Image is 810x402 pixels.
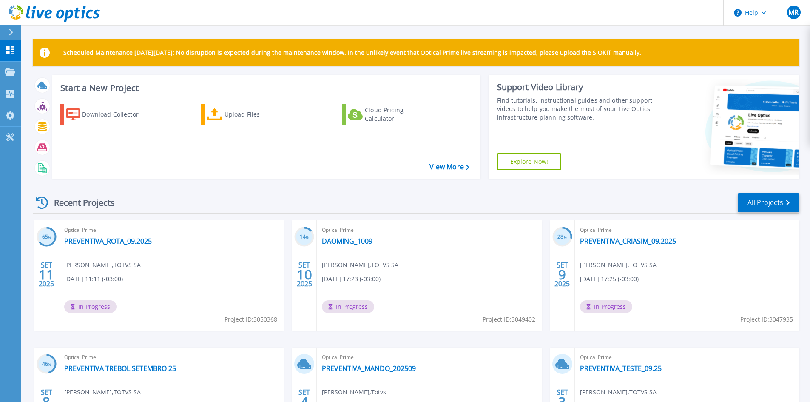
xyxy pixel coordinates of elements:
span: In Progress [322,300,374,313]
span: 9 [558,271,566,278]
div: Upload Files [225,106,293,123]
a: All Projects [738,193,799,212]
span: Optical Prime [580,225,794,235]
a: PREVENTIVA_ROTA_09.2025 [64,237,152,245]
div: Download Collector [82,106,150,123]
span: Project ID: 3049402 [483,315,535,324]
span: % [306,235,309,239]
a: View More [429,163,469,171]
h3: 65 [37,232,57,242]
span: Optical Prime [580,353,794,362]
div: SET 2025 [38,259,54,290]
span: [PERSON_NAME] , TOTVS SA [580,388,657,397]
span: [DATE] 17:23 (-03:00) [322,274,381,284]
h3: Start a New Project [60,83,469,93]
a: PREVENTIVA_CRIASIM_09.2025 [580,237,676,245]
a: PREVENTIVA_TESTE_09.25 [580,364,662,373]
div: SET 2025 [554,259,570,290]
a: DAOMING_1009 [322,237,372,245]
h3: 28 [552,232,572,242]
div: Find tutorials, instructional guides and other support videos to help you make the most of your L... [497,96,656,122]
p: Scheduled Maintenance [DATE][DATE]: No disruption is expected during the maintenance window. In t... [63,49,641,56]
span: In Progress [580,300,632,313]
span: 10 [297,271,312,278]
div: SET 2025 [296,259,313,290]
span: Project ID: 3050368 [225,315,277,324]
a: PREVENTIVA TREBOL SETEMBRO 25 [64,364,176,373]
div: Recent Projects [33,192,126,213]
span: Optical Prime [322,225,536,235]
span: [PERSON_NAME] , Totvs [322,388,386,397]
a: Explore Now! [497,153,562,170]
span: [DATE] 17:25 (-03:00) [580,274,639,284]
span: 11 [39,271,54,278]
span: [DATE] 11:11 (-03:00) [64,274,123,284]
span: % [48,235,51,239]
span: [PERSON_NAME] , TOTVS SA [580,260,657,270]
h3: 46 [37,359,57,369]
span: MR [788,9,799,16]
div: Support Video Library [497,82,656,93]
span: Project ID: 3047935 [740,315,793,324]
span: Optical Prime [64,225,279,235]
span: Optical Prime [322,353,536,362]
div: Cloud Pricing Calculator [365,106,433,123]
span: % [48,362,51,367]
span: Optical Prime [64,353,279,362]
a: Upload Files [201,104,296,125]
span: % [564,235,567,239]
a: Download Collector [60,104,155,125]
a: Cloud Pricing Calculator [342,104,437,125]
span: In Progress [64,300,117,313]
span: [PERSON_NAME] , TOTVS SA [322,260,398,270]
span: [PERSON_NAME] , TOTVS SA [64,260,141,270]
h3: 14 [294,232,314,242]
span: [PERSON_NAME] , TOTVS SA [64,388,141,397]
a: PREVENTIVA_MANDO_202509 [322,364,416,373]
